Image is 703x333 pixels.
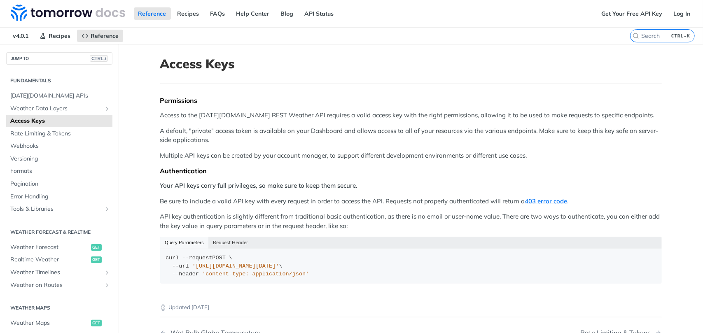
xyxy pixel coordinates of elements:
[6,52,112,65] button: JUMP TOCTRL-/
[77,30,123,42] a: Reference
[10,167,110,175] span: Formats
[172,271,199,277] span: --header
[10,243,89,251] span: Weather Forecast
[633,33,639,39] svg: Search
[206,7,230,20] a: FAQs
[160,212,662,231] p: API key authentication is slightly different from traditional basic authentication, as there is n...
[10,180,110,188] span: Pagination
[91,32,119,40] span: Reference
[208,237,253,248] button: Request Header
[91,256,102,263] span: get
[202,271,309,277] span: 'content-type: application/json'
[10,281,102,289] span: Weather on Routes
[166,254,656,278] div: POST \ \
[11,5,125,21] img: Tomorrow.io Weather API Docs
[10,193,110,201] span: Error Handling
[10,155,110,163] span: Versioning
[166,255,179,261] span: curl
[173,7,204,20] a: Recipes
[10,105,102,113] span: Weather Data Layers
[192,263,279,269] span: '[URL][DOMAIN_NAME][DATE]'
[6,254,112,266] a: Realtime Weatherget
[91,244,102,251] span: get
[10,130,110,138] span: Rate Limiting & Tokens
[10,319,89,327] span: Weather Maps
[160,96,662,105] div: Permissions
[6,165,112,177] a: Formats
[6,228,112,236] h2: Weather Forecast & realtime
[6,102,112,115] a: Weather Data LayersShow subpages for Weather Data Layers
[669,7,695,20] a: Log In
[104,206,110,212] button: Show subpages for Tools & Libraries
[182,255,213,261] span: --request
[104,105,110,112] button: Show subpages for Weather Data Layers
[6,128,112,140] a: Rate Limiting & Tokens
[104,282,110,289] button: Show subpages for Weather on Routes
[6,77,112,84] h2: Fundamentals
[172,263,189,269] span: --url
[10,92,110,100] span: [DATE][DOMAIN_NAME] APIs
[10,117,110,125] span: Access Keys
[160,111,662,120] p: Access to the [DATE][DOMAIN_NAME] REST Weather API requires a valid access key with the right per...
[104,269,110,276] button: Show subpages for Weather Timelines
[49,32,70,40] span: Recipes
[10,142,110,150] span: Webhooks
[160,126,662,145] p: A default, "private" access token is available on your Dashboard and allows access to all of your...
[6,203,112,215] a: Tools & LibrariesShow subpages for Tools & Libraries
[160,151,662,161] p: Multiple API keys can be created by your account manager, to support different development enviro...
[8,30,33,42] span: v4.0.1
[10,256,89,264] span: Realtime Weather
[6,279,112,291] a: Weather on RoutesShow subpages for Weather on Routes
[597,7,667,20] a: Get Your Free API Key
[6,153,112,165] a: Versioning
[134,7,171,20] a: Reference
[300,7,339,20] a: API Status
[669,32,692,40] kbd: CTRL-K
[160,303,662,312] p: Updated [DATE]
[525,197,568,205] a: 403 error code
[6,266,112,279] a: Weather TimelinesShow subpages for Weather Timelines
[90,55,108,62] span: CTRL-/
[10,268,102,277] span: Weather Timelines
[160,56,662,71] h1: Access Keys
[10,205,102,213] span: Tools & Libraries
[6,191,112,203] a: Error Handling
[6,304,112,312] h2: Weather Maps
[160,197,662,206] p: Be sure to include a valid API key with every request in order to access the API. Requests not pr...
[6,140,112,152] a: Webhooks
[160,182,358,189] strong: Your API keys carry full privileges, so make sure to keep them secure.
[232,7,274,20] a: Help Center
[6,241,112,254] a: Weather Forecastget
[35,30,75,42] a: Recipes
[91,320,102,326] span: get
[6,115,112,127] a: Access Keys
[160,167,662,175] div: Authentication
[276,7,298,20] a: Blog
[6,178,112,190] a: Pagination
[6,90,112,102] a: [DATE][DOMAIN_NAME] APIs
[6,317,112,329] a: Weather Mapsget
